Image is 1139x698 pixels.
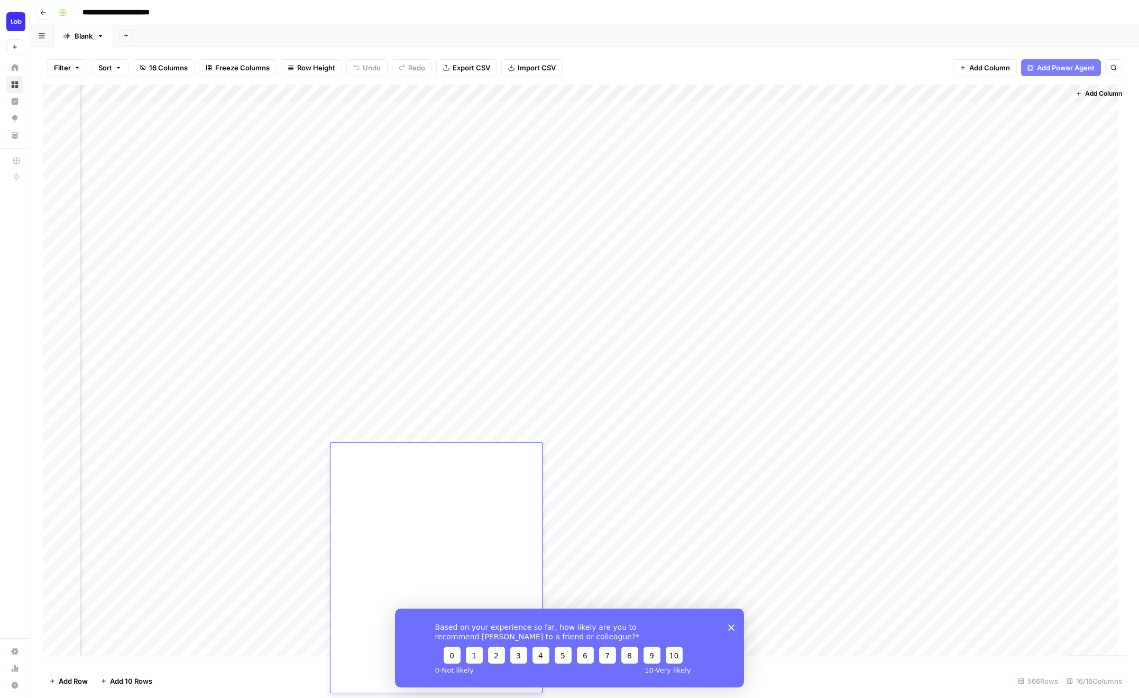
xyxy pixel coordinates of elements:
button: Help + Support [6,677,23,694]
span: Add Column [1085,89,1122,98]
button: Add Power Agent [1021,59,1101,76]
span: Undo [363,62,381,73]
button: Export CSV [436,59,497,76]
button: Undo [346,59,388,76]
span: Filter [54,62,71,73]
span: Freeze Columns [215,62,270,73]
span: Add Power Agent [1037,62,1095,73]
button: Sort [91,59,128,76]
span: Sort [98,62,112,73]
a: Home [6,59,23,76]
a: Opportunities [6,110,23,127]
span: Add Row [59,676,88,686]
iframe: Survey from AirOps [395,609,744,687]
button: Workspace: Lob [6,8,23,35]
span: Row Height [297,62,335,73]
a: Browse [6,76,23,93]
span: Add Column [969,62,1010,73]
span: Import CSV [518,62,556,73]
button: Add Column [953,59,1017,76]
button: Add Row [43,673,94,690]
button: Add Column [1071,87,1126,100]
div: 566 Rows [1014,673,1062,690]
button: Freeze Columns [199,59,277,76]
div: 16/16 Columns [1062,673,1126,690]
div: Blank [75,31,93,41]
button: Import CSV [501,59,563,76]
a: Insights [6,93,23,110]
a: Your Data [6,127,23,144]
img: Lob Logo [6,12,25,31]
a: Usage [6,660,23,677]
a: Blank [54,25,113,47]
button: Filter [47,59,87,76]
span: 16 Columns [149,62,188,73]
button: 16 Columns [133,59,195,76]
span: Redo [408,62,425,73]
button: Add 10 Rows [94,673,159,690]
button: Row Height [281,59,342,76]
span: Export CSV [453,62,490,73]
button: Redo [392,59,432,76]
span: Add 10 Rows [110,676,152,686]
a: Settings [6,643,23,660]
